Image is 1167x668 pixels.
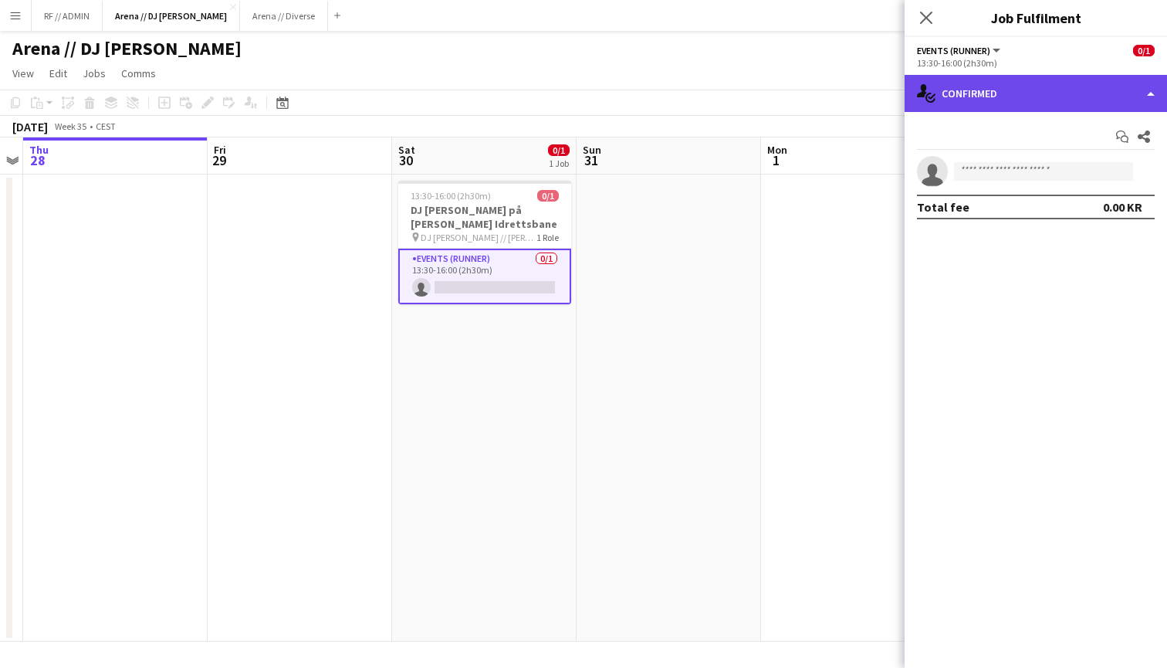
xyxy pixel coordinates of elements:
span: 13:30-16:00 (2h30m) [411,190,491,202]
span: Fri [214,143,226,157]
a: Jobs [76,63,112,83]
div: 0.00 KR [1103,199,1142,215]
span: 0/1 [1133,45,1155,56]
span: 31 [580,151,601,169]
app-job-card: 13:30-16:00 (2h30m)0/1DJ [PERSON_NAME] på [PERSON_NAME] Idrettsbane DJ [PERSON_NAME] // [PERSON_N... [398,181,571,304]
button: RF // ADMIN [32,1,103,31]
div: Total fee [917,199,969,215]
span: Events (Runner) [917,45,990,56]
span: Week 35 [51,120,90,132]
div: 13:30-16:00 (2h30m) [917,57,1155,69]
span: View [12,66,34,80]
button: Arena // DJ [PERSON_NAME] [103,1,240,31]
div: [DATE] [12,119,48,134]
span: 30 [396,151,415,169]
span: Sat [398,143,415,157]
span: 1 Role [536,232,559,243]
span: 0/1 [548,144,570,156]
span: Edit [49,66,67,80]
span: Mon [767,143,787,157]
span: 1 [765,151,787,169]
h3: DJ [PERSON_NAME] på [PERSON_NAME] Idrettsbane [398,203,571,231]
span: DJ [PERSON_NAME] // [PERSON_NAME] idrettsbane [421,232,536,243]
span: Thu [29,143,49,157]
span: Comms [121,66,156,80]
span: Sun [583,143,601,157]
span: 0/1 [537,190,559,202]
button: Events (Runner) [917,45,1003,56]
a: Edit [43,63,73,83]
div: Confirmed [905,75,1167,112]
button: Arena // Diverse [240,1,328,31]
a: Comms [115,63,162,83]
app-card-role: Events (Runner)0/113:30-16:00 (2h30m) [398,249,571,304]
span: 29 [211,151,226,169]
h3: Job Fulfilment [905,8,1167,28]
a: View [6,63,40,83]
h1: Arena // DJ [PERSON_NAME] [12,37,242,60]
div: CEST [96,120,116,132]
div: 1 Job [549,158,569,169]
span: Jobs [83,66,106,80]
span: 28 [27,151,49,169]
